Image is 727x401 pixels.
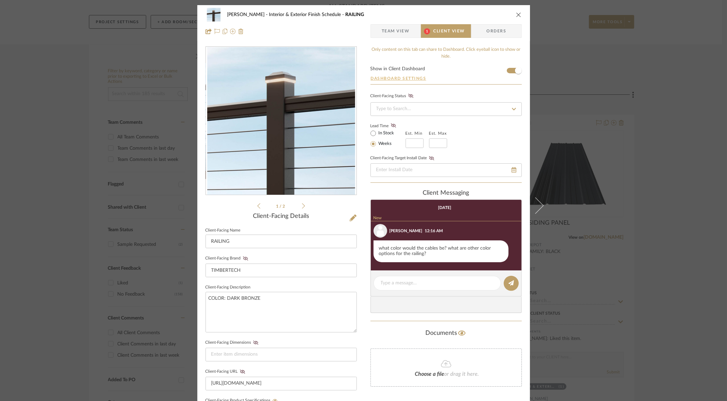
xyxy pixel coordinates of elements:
[382,24,410,38] span: Team View
[370,46,522,60] div: Only content on this tab can share to Dashboard. Click eyeball icon to show or hide.
[377,130,394,136] label: In Stock
[370,190,522,197] div: client Messaging
[371,216,521,221] div: New
[390,228,423,234] div: [PERSON_NAME]
[206,348,357,361] input: Enter item dimensions
[283,204,286,208] span: 2
[206,369,247,374] label: Client-Facing URL
[479,24,514,38] span: Orders
[269,12,346,17] span: Interior & Exterior Finish Schedule
[425,228,443,234] div: 12:16 AM
[206,8,222,21] img: 876a826f-9431-4416-a174-60d3df3a26aa_48x40.jpg
[370,93,415,100] div: Client-Facing Status
[444,371,479,377] span: or drag it here.
[516,12,522,18] button: close
[406,131,423,136] label: Est. Min
[370,75,427,81] button: Dashboard Settings
[206,47,357,195] div: 0
[241,256,250,261] button: Client-Facing Brand
[377,141,392,147] label: Weeks
[438,205,451,210] div: [DATE]
[206,256,250,261] label: Client-Facing Brand
[374,240,509,262] div: what color would the cables be? what are other color options for the railing?
[238,29,244,34] img: Remove from project
[227,12,269,17] span: [PERSON_NAME]
[370,129,406,148] mat-radio-group: Select item type
[370,328,522,339] div: Documents
[370,163,522,177] input: Enter Install Date
[424,28,430,34] span: 1
[415,371,444,377] span: Choose a file
[206,286,251,289] label: Client-Facing Description
[251,340,260,345] button: Client-Facing Dimensions
[206,340,260,345] label: Client-Facing Dimensions
[346,12,364,17] span: RAILING
[370,102,522,116] input: Type to Search…
[434,24,465,38] span: Client View
[276,204,279,208] span: 1
[206,213,357,220] div: Client-Facing Details
[429,131,447,136] label: Est. Max
[279,204,283,208] span: /
[206,229,241,232] label: Client-Facing Name
[389,122,398,129] button: Lead Time
[207,47,355,195] img: 876a826f-9431-4416-a174-60d3df3a26aa_436x436.jpg
[370,156,436,161] label: Client-Facing Target Install Date
[206,264,357,277] input: Enter Client-Facing Brand
[427,156,436,161] button: Client-Facing Target Install Date
[206,377,357,390] input: Enter item URL
[374,224,387,238] img: user_avatar.png
[370,123,406,129] label: Lead Time
[238,369,247,374] button: Client-Facing URL
[206,235,357,248] input: Enter Client-Facing Item Name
